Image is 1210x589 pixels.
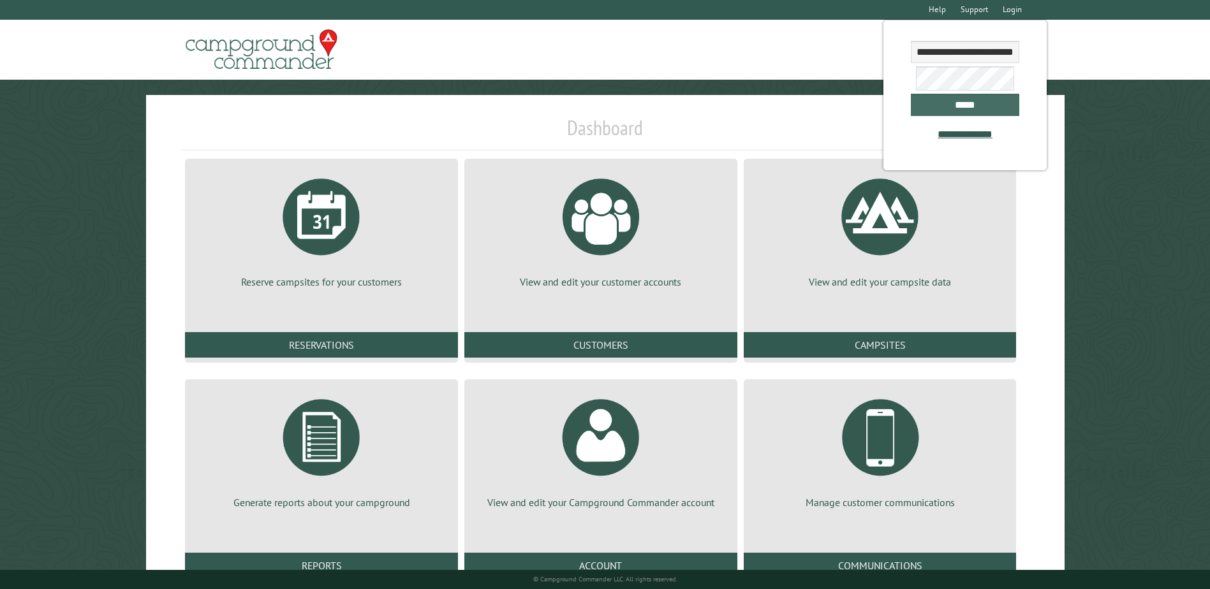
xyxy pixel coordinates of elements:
[759,495,1001,509] p: Manage customer communications
[464,332,737,358] a: Customers
[533,575,677,583] small: © Campground Commander LLC. All rights reserved.
[182,115,1028,150] h1: Dashboard
[759,169,1001,289] a: View and edit your campsite data
[200,275,443,289] p: Reserve campsites for your customers
[200,389,443,509] a: Generate reports about your campground
[182,25,341,75] img: Campground Commander
[480,275,722,289] p: View and edit your customer accounts
[759,275,1001,289] p: View and edit your campsite data
[744,332,1017,358] a: Campsites
[480,169,722,289] a: View and edit your customer accounts
[185,332,458,358] a: Reservations
[200,495,443,509] p: Generate reports about your campground
[480,389,722,509] a: View and edit your Campground Commander account
[759,389,1001,509] a: Manage customer communications
[480,495,722,509] p: View and edit your Campground Commander account
[464,553,737,578] a: Account
[185,553,458,578] a: Reports
[200,169,443,289] a: Reserve campsites for your customers
[744,553,1017,578] a: Communications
